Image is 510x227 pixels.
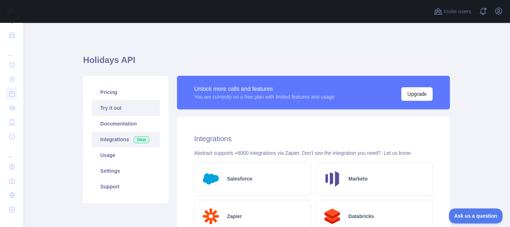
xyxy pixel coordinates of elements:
[322,206,343,227] img: Logo
[227,175,252,182] h2: Salesforce
[92,163,160,179] a: Settings
[384,150,412,156] a: Let us know.
[200,168,221,189] img: Logo
[194,134,433,144] h2: Integrations
[444,8,471,16] span: Invite users
[227,213,242,220] h2: Zapier
[92,179,160,194] a: Support
[133,136,150,143] span: New
[92,132,160,147] a: Integrations New
[92,116,160,132] a: Documentation
[194,93,335,100] div: You are currently on a free plan with limited features and usage
[449,208,503,223] iframe: Toggle Customer Support
[6,144,17,159] div: ...
[92,100,160,116] a: Try it out
[348,213,374,220] h2: Databricks
[432,6,473,17] button: Invite users
[200,206,221,227] img: Logo
[322,168,343,189] img: Logo
[194,149,433,157] div: Abstract supports +6000 integrations via Zapier. Don't see the integration you need?
[92,84,160,100] a: Pricing
[401,87,433,101] button: Upgrade
[83,54,450,71] h1: Holidays API
[348,175,368,182] h2: Marketo
[92,147,160,163] a: Usage
[6,43,17,57] div: ...
[194,85,335,93] div: Unlock more calls and features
